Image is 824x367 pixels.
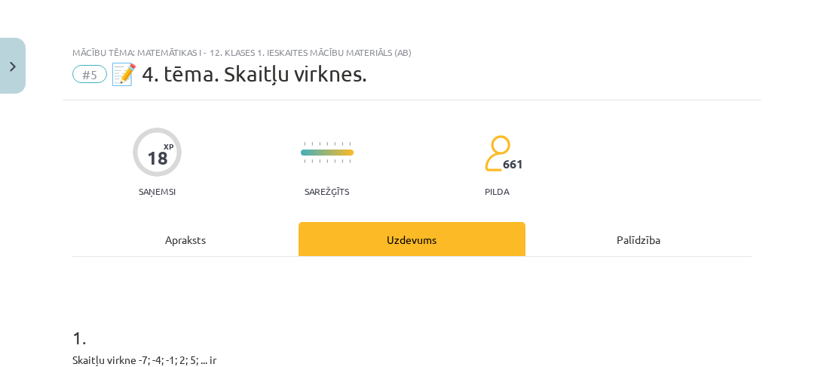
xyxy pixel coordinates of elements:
p: pilda [485,186,509,196]
img: icon-short-line-57e1e144782c952c97e751825c79c345078a6d821885a25fce030b3d8c18986b.svg [311,142,313,146]
div: 18 [147,147,168,168]
div: Mācību tēma: Matemātikas i - 12. klases 1. ieskaites mācību materiāls (ab) [72,47,752,57]
span: 📝 4. tēma. Skaitļu virknes. [111,61,367,86]
img: icon-short-line-57e1e144782c952c97e751825c79c345078a6d821885a25fce030b3d8c18986b.svg [326,142,328,146]
img: icon-short-line-57e1e144782c952c97e751825c79c345078a6d821885a25fce030b3d8c18986b.svg [319,159,320,163]
div: Apraksts [72,222,299,256]
img: students-c634bb4e5e11cddfef0936a35e636f08e4e9abd3cc4e673bd6f9a4125e45ecb1.svg [484,134,510,172]
span: 661 [503,157,523,171]
img: icon-short-line-57e1e144782c952c97e751825c79c345078a6d821885a25fce030b3d8c18986b.svg [342,142,343,146]
img: icon-short-line-57e1e144782c952c97e751825c79c345078a6d821885a25fce030b3d8c18986b.svg [334,159,335,163]
span: XP [164,142,173,150]
img: icon-short-line-57e1e144782c952c97e751825c79c345078a6d821885a25fce030b3d8c18986b.svg [304,142,305,146]
img: icon-short-line-57e1e144782c952c97e751825c79c345078a6d821885a25fce030b3d8c18986b.svg [304,159,305,163]
img: icon-short-line-57e1e144782c952c97e751825c79c345078a6d821885a25fce030b3d8c18986b.svg [311,159,313,163]
h1: 1 . [72,301,752,347]
img: icon-close-lesson-0947bae3869378f0d4975bcd49f059093ad1ed9edebbc8119c70593378902aed.svg [10,62,16,72]
img: icon-short-line-57e1e144782c952c97e751825c79c345078a6d821885a25fce030b3d8c18986b.svg [334,142,335,146]
div: Uzdevums [299,222,525,256]
div: Palīdzība [525,222,752,256]
img: icon-short-line-57e1e144782c952c97e751825c79c345078a6d821885a25fce030b3d8c18986b.svg [319,142,320,146]
img: icon-short-line-57e1e144782c952c97e751825c79c345078a6d821885a25fce030b3d8c18986b.svg [349,159,351,163]
p: Saņemsi [133,186,182,196]
img: icon-short-line-57e1e144782c952c97e751825c79c345078a6d821885a25fce030b3d8c18986b.svg [349,142,351,146]
p: Sarežģīts [305,186,349,196]
img: icon-short-line-57e1e144782c952c97e751825c79c345078a6d821885a25fce030b3d8c18986b.svg [342,159,343,163]
img: icon-short-line-57e1e144782c952c97e751825c79c345078a6d821885a25fce030b3d8c18986b.svg [326,159,328,163]
span: #5 [72,65,107,83]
